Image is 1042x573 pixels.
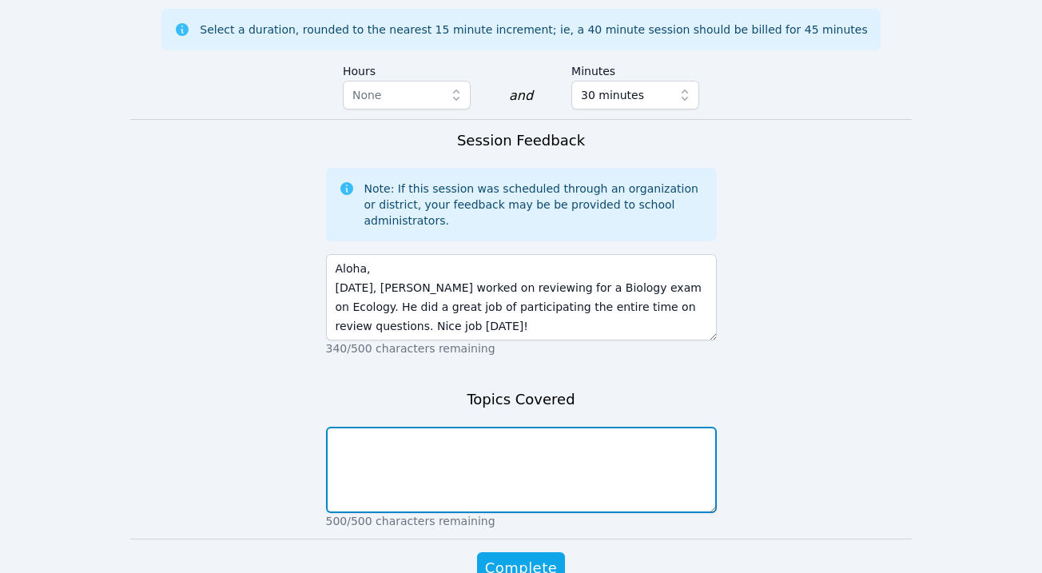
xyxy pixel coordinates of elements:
[326,340,717,356] p: 340/500 characters remaining
[352,89,382,101] span: None
[364,181,704,229] div: Note: If this session was scheduled through an organization or district, your feedback may be be ...
[509,86,533,105] div: and
[326,513,717,529] p: 500/500 characters remaining
[571,81,699,109] button: 30 minutes
[326,254,717,340] textarea: Aloha, [DATE], [PERSON_NAME] worked on reviewing for a Biology exam on Ecology. He did a great jo...
[457,129,585,152] h3: Session Feedback
[200,22,867,38] div: Select a duration, rounded to the nearest 15 minute increment; ie, a 40 minute session should be ...
[343,57,471,81] label: Hours
[343,81,471,109] button: None
[467,388,575,411] h3: Topics Covered
[571,57,699,81] label: Minutes
[581,86,644,105] span: 30 minutes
